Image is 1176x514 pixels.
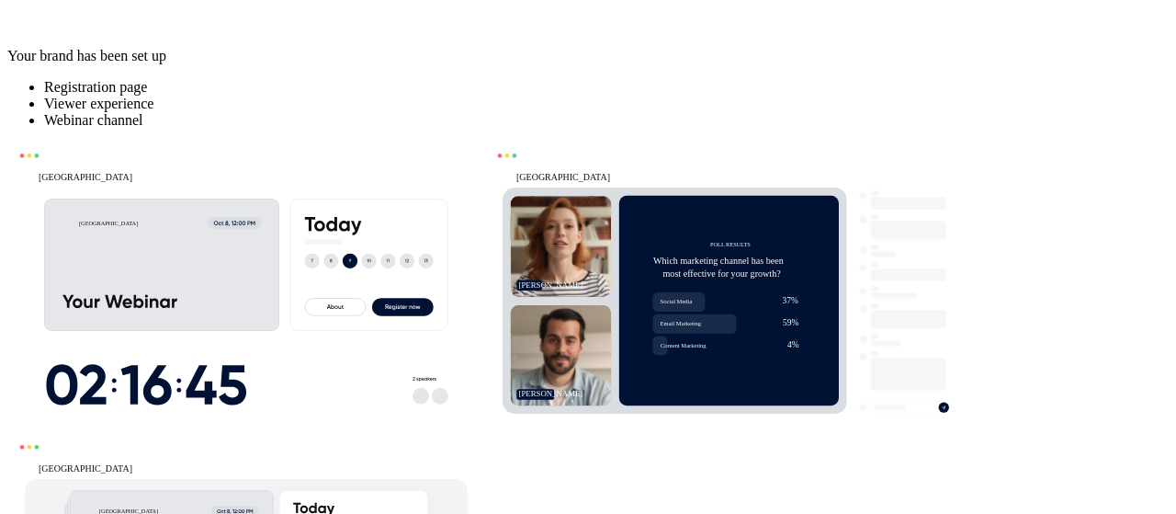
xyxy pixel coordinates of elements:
text: [GEOGRAPHIC_DATA] [516,172,610,182]
text: most effective for your growth? [663,268,782,279]
li: Webinar channel [44,112,1169,129]
text: Social Media [661,298,693,304]
text: Content Marketing [661,342,707,348]
text: 4% [787,340,799,349]
li: Viewer experience [44,96,1169,112]
text: [GEOGRAPHIC_DATA] [39,172,132,182]
p: Your brand has been set up [7,48,1169,64]
text: Email Marketing [661,320,702,326]
text: [GEOGRAPHIC_DATA] [79,220,138,227]
text: [PERSON_NAME] [519,280,583,290]
text: [GEOGRAPHIC_DATA] [39,463,132,474]
text: 59% [783,318,798,327]
li: Registration page [44,79,1169,96]
text: POLL RESULTS [710,241,751,247]
text: 37% [783,296,798,305]
text: Which marketing channel has been [653,256,784,266]
text: [PERSON_NAME] [519,389,583,398]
